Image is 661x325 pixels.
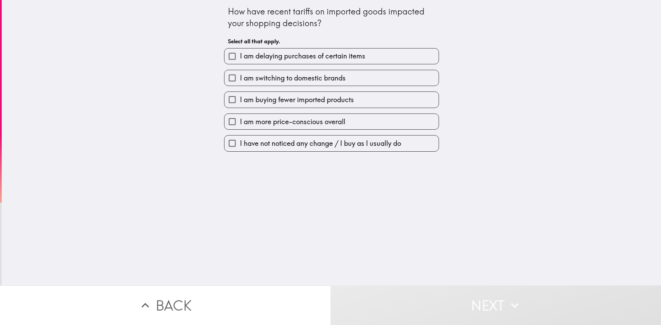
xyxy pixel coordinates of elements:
[240,51,365,61] span: I am delaying purchases of certain items
[240,139,401,148] span: I have not noticed any change / I buy as I usually do
[224,114,439,129] button: I am more price-conscious overall
[228,6,435,29] div: How have recent tariffs on imported goods impacted your shopping decisions?
[224,136,439,151] button: I have not noticed any change / I buy as I usually do
[240,73,346,83] span: I am switching to domestic brands
[228,37,435,45] h6: Select all that apply.
[224,48,439,64] button: I am delaying purchases of certain items
[240,95,354,105] span: I am buying fewer imported products
[240,117,345,127] span: I am more price-conscious overall
[330,285,661,325] button: Next
[224,70,439,86] button: I am switching to domestic brands
[224,92,439,107] button: I am buying fewer imported products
